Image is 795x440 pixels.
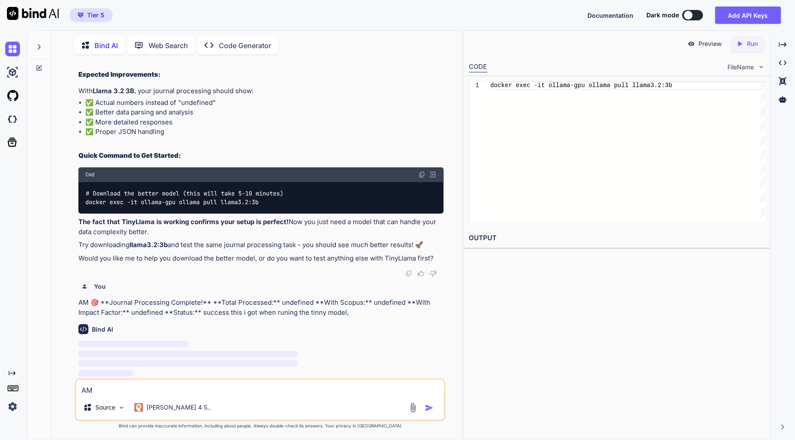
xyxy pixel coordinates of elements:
button: Documentation [587,11,633,20]
p: Source [95,403,115,412]
p: Now you just need a model that can handle your data complexity better. [78,217,444,237]
img: premium [78,13,84,18]
strong: Quick Command to Get Started: [78,151,181,160]
p: Web Search [149,40,188,51]
button: premiumTier 5 [69,8,113,22]
img: icon [425,404,434,412]
img: darkCloudIdeIcon [5,112,20,127]
span: Dark mode [646,11,679,20]
span: ‌ [78,341,188,347]
span: ‌ [78,370,133,377]
strong: The fact that TinyLlama is working confirms your setup is perfect! [78,218,289,226]
h6: You [94,282,106,291]
img: Pick Models [118,404,125,411]
p: [PERSON_NAME] 4 S.. [146,403,211,412]
span: FileName [728,63,754,72]
h2: OUTPUT [464,228,770,248]
span: Documentation [587,12,633,19]
img: preview [688,40,695,48]
img: attachment [408,403,418,413]
p: Preview [699,39,722,48]
img: Bind AI [7,7,59,20]
span: ‌ [78,360,298,367]
p: Bind AI [94,40,118,51]
li: ✅ Actual numbers instead of "undefined" [85,98,444,108]
button: Add API Keys [715,7,781,24]
h6: Bind AI [92,325,113,334]
img: Open in Browser [429,171,437,179]
img: copy [419,171,425,178]
img: Claude 4 Sonnet [134,403,143,412]
span: ‌ [78,351,298,357]
li: ✅ Better data parsing and analysis [85,108,444,117]
div: 1 [469,81,479,90]
p: With , your journal processing should show: [78,86,444,96]
p: Run [747,39,758,48]
li: ✅ More detailed responses [85,117,444,127]
div: CODE [469,62,487,72]
img: chevron down [758,63,765,71]
strong: Llama 3.2 3B [93,87,134,95]
img: settings [5,399,20,414]
p: AM 🎯 **Journal Processing Complete!** **Total Processed:** undefined **With Scopus:** undefined *... [78,298,444,317]
img: githubLight [5,88,20,103]
strong: Expected Improvements: [78,70,161,78]
span: Tier 5 [87,11,104,20]
p: Bind can provide inaccurate information, including about people. Always double-check its answers.... [75,423,445,429]
img: dislike [430,270,437,277]
span: docker exec -it ollama-gpu ollama pull llama3.2:3b [490,82,672,89]
img: chat [5,42,20,56]
p: Try downloading and test the same journal processing task - you should see much better results! 🚀 [78,240,444,250]
p: Would you like me to help you download the better model, or do you want to test anything else wit... [78,254,444,264]
li: ✅ Proper JSON handling [85,127,444,137]
p: Code Generator [219,40,271,51]
strong: llama3.2:3b [130,241,168,249]
code: # Download the better model (this will take 5-10 minutes) docker exec -it ollama-gpu ollama pull ... [85,189,283,207]
img: like [418,270,425,277]
img: ai-studio [5,65,20,80]
img: copy [406,270,412,277]
span: Cmd [85,171,94,178]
